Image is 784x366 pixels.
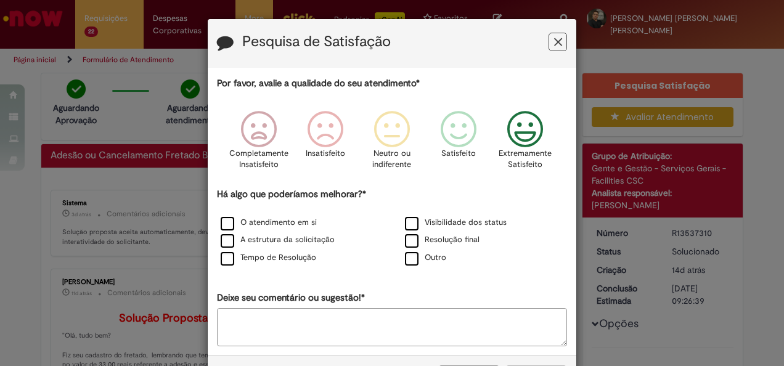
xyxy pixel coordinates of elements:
label: Pesquisa de Satisfação [242,34,391,50]
label: Tempo de Resolução [221,252,316,264]
label: A estrutura da solicitação [221,234,335,246]
p: Completamente Insatisfeito [229,148,288,171]
label: Por favor, avalie a qualidade do seu atendimento* [217,77,420,90]
div: Insatisfeito [294,102,357,186]
label: Deixe seu comentário ou sugestão!* [217,291,365,304]
div: Completamente Insatisfeito [227,102,290,186]
div: Há algo que poderíamos melhorar?* [217,188,567,267]
p: Insatisfeito [306,148,345,160]
div: Satisfeito [427,102,490,186]
p: Satisfeito [441,148,476,160]
div: Neutro ou indiferente [361,102,423,186]
div: Extremamente Satisfeito [494,102,557,186]
p: Extremamente Satisfeito [499,148,552,171]
label: Resolução final [405,234,480,246]
p: Neutro ou indiferente [370,148,414,171]
label: Outro [405,252,446,264]
label: O atendimento em si [221,217,317,229]
label: Visibilidade dos status [405,217,507,229]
